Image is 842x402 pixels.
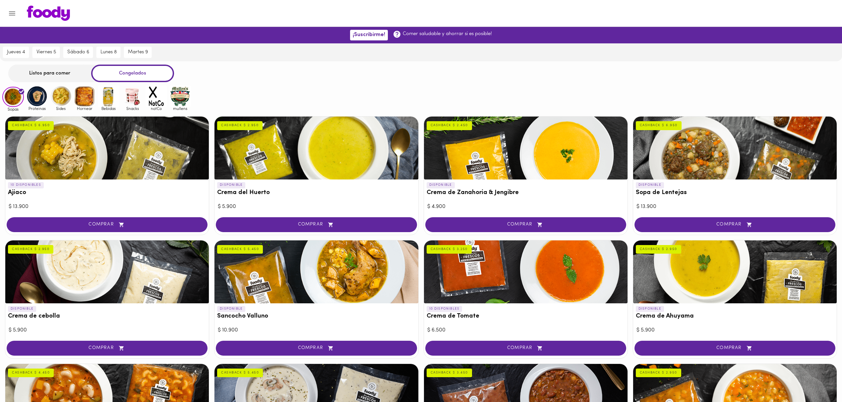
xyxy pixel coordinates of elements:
[218,327,415,334] div: $ 10.900
[634,217,835,232] button: COMPRAR
[636,369,681,377] div: CASHBACK $ 2.950
[15,345,199,351] span: COMPRAR
[434,345,618,351] span: COMPRAR
[3,47,29,58] button: jueves 4
[434,222,618,227] span: COMPRAR
[218,203,415,211] div: $ 5.900
[124,47,152,58] button: martes 9
[9,327,206,334] div: $ 5.900
[427,182,455,188] p: DISPONIBLE
[216,341,417,356] button: COMPRAR
[217,189,415,196] h3: Crema del Huerto
[122,85,143,107] img: Snacks
[224,222,408,227] span: COMPRAR
[424,117,628,179] div: Crema de Zanahoria & Jengibre
[636,189,834,196] h3: Sopa de Lentejas
[425,341,626,356] button: COMPRAR
[8,189,206,196] h3: Ajiaco
[425,217,626,232] button: COMPRAR
[63,47,93,58] button: sábado 6
[636,306,664,312] p: DISPONIBLE
[636,121,682,130] div: CASHBACK $ 6.950
[5,117,209,179] div: Ajiaco
[4,5,20,22] button: Menu
[633,240,837,303] div: Crema de Ahuyama
[26,106,48,111] span: Proteinas
[5,240,209,303] div: Crema de cebolla
[96,47,121,58] button: lunes 8
[91,65,174,82] div: Congelados
[636,327,833,334] div: $ 5.900
[217,245,263,254] div: CASHBACK $ 5.450
[8,245,53,254] div: CASHBACK $ 2.950
[2,87,24,107] img: Sopas
[7,217,208,232] button: COMPRAR
[427,369,472,377] div: CASHBACK $ 3.450
[98,106,119,111] span: Bebidas
[169,106,191,111] span: mullens
[427,245,472,254] div: CASHBACK $ 3.250
[224,345,408,351] span: COMPRAR
[427,327,624,334] div: $ 6.500
[427,189,625,196] h3: Crema de Zanahoria & Jengibre
[636,313,834,320] h3: Crema de Ahuyama
[169,85,191,107] img: mullens
[146,85,167,107] img: notCo
[217,313,415,320] h3: Sancocho Valluno
[8,121,54,130] div: CASHBACK $ 6.950
[8,182,44,188] p: 10 DISPONIBLES
[427,306,462,312] p: 10 DISPONIBLES
[427,203,624,211] div: $ 4.900
[8,65,91,82] div: Listos para comer
[32,47,60,58] button: viernes 5
[634,341,835,356] button: COMPRAR
[643,345,827,351] span: COMPRAR
[214,240,418,303] div: Sancocho Valluno
[8,369,54,377] div: CASHBACK $ 4.450
[217,369,263,377] div: CASHBACK $ 5.450
[8,313,206,320] h3: Crema de cebolla
[636,203,833,211] div: $ 13.900
[427,121,472,130] div: CASHBACK $ 2.450
[643,222,827,227] span: COMPRAR
[36,49,56,55] span: viernes 5
[74,85,95,107] img: Hornear
[217,121,263,130] div: CASHBACK $ 2.950
[216,217,417,232] button: COMPRAR
[15,222,199,227] span: COMPRAR
[427,313,625,320] h3: Crema de Tomate
[633,117,837,179] div: Sopa de Lentejas
[50,106,72,111] span: Sides
[424,240,628,303] div: Crema de Tomate
[353,32,385,38] span: ¡Suscribirme!
[8,306,36,312] p: DISPONIBLE
[7,49,25,55] span: jueves 4
[214,117,418,179] div: Crema del Huerto
[9,203,206,211] div: $ 13.900
[122,106,143,111] span: Snacks
[27,6,70,21] img: logo.png
[636,182,664,188] p: DISPONIBLE
[350,30,388,40] button: ¡Suscribirme!
[146,106,167,111] span: notCo
[7,341,208,356] button: COMPRAR
[217,306,245,312] p: DISPONIBLE
[26,85,48,107] img: Proteinas
[50,85,72,107] img: Sides
[67,49,89,55] span: sábado 6
[403,30,492,37] p: Comer saludable y ahorrar si es posible!
[74,106,95,111] span: Hornear
[128,49,148,55] span: martes 9
[636,245,681,254] div: CASHBACK $ 2.950
[2,107,24,111] span: Sopas
[217,182,245,188] p: DISPONIBLE
[98,85,119,107] img: Bebidas
[100,49,117,55] span: lunes 8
